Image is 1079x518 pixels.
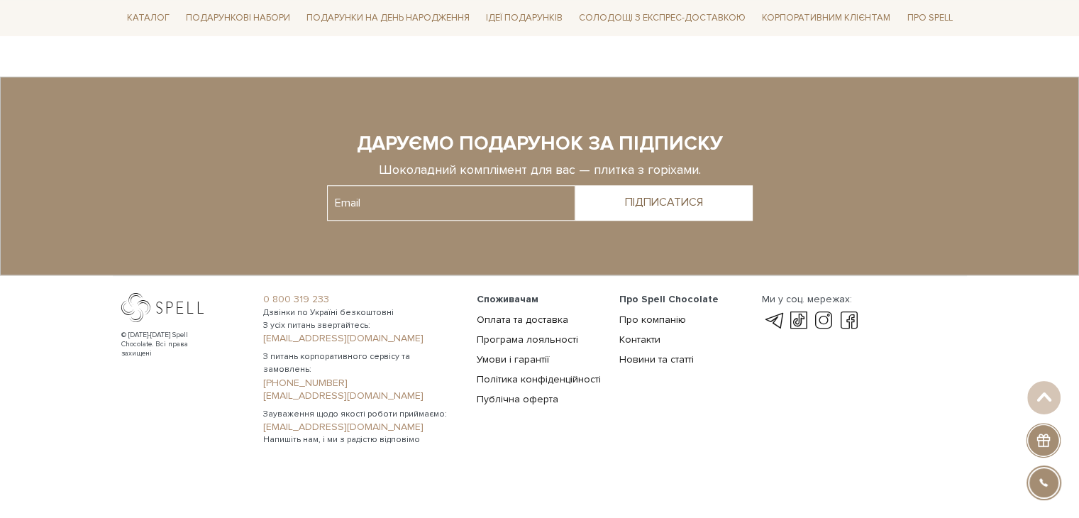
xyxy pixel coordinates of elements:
a: 0 800 319 233 [263,293,460,306]
a: Політика конфіденційності [477,373,601,385]
a: telegram [761,312,785,329]
div: Ми у соц. мережах: [761,293,861,306]
span: З питань корпоративного сервісу та замовлень: [263,351,460,376]
a: Контакти [619,334,660,346]
a: [EMAIL_ADDRESS][DOMAIN_NAME] [263,421,460,434]
a: Новини та статті [619,353,694,365]
span: Споживачам [477,293,538,305]
span: Зауваження щодо якості роботи приймаємо: [263,408,460,421]
a: [EMAIL_ADDRESS][DOMAIN_NAME] [263,390,460,402]
a: Подарункові набори [180,7,296,29]
a: Умови і гарантії [477,353,549,365]
a: [PHONE_NUMBER] [263,377,460,390]
a: Каталог [121,7,175,29]
a: Програма лояльності [477,334,578,346]
a: Солодощі з експрес-доставкою [573,6,751,30]
a: Про компанію [619,314,686,326]
span: Про Spell Chocolate [619,293,719,305]
a: [EMAIL_ADDRESS][DOMAIN_NAME] [263,332,460,345]
a: facebook [837,312,861,329]
a: Публічна оферта [477,393,558,405]
span: З усіх питань звертайтесь: [263,319,460,332]
a: Корпоративним клієнтам [756,7,896,29]
a: tik-tok [787,312,811,329]
a: Оплата та доставка [477,314,568,326]
a: Ідеї подарунків [480,7,568,29]
a: Про Spell [901,7,958,29]
div: © [DATE]-[DATE] Spell Chocolate. Всі права захищені [121,331,217,358]
a: instagram [812,312,836,329]
a: Подарунки на День народження [301,7,475,29]
span: Дзвінки по Україні безкоштовні [263,307,460,319]
span: Напишіть нам, і ми з радістю відповімо [263,434,460,446]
